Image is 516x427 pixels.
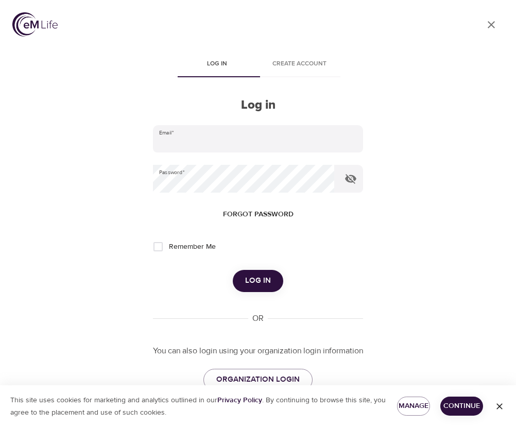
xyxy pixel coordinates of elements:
[216,373,300,386] span: ORGANIZATION LOGIN
[153,345,363,357] p: You can also login using your organization login information
[397,397,430,416] button: Manage
[153,98,363,113] h2: Log in
[217,396,262,405] a: Privacy Policy
[440,397,483,416] button: Continue
[233,270,283,292] button: Log in
[12,12,58,37] img: logo
[248,313,268,324] div: OR
[182,59,252,70] span: Log in
[245,274,271,287] span: Log in
[405,400,422,413] span: Manage
[153,53,363,77] div: disabled tabs example
[479,12,504,37] a: close
[223,208,294,221] span: Forgot password
[219,205,298,224] button: Forgot password
[169,242,216,252] span: Remember Me
[203,369,313,390] a: ORGANIZATION LOGIN
[264,59,334,70] span: Create account
[449,400,475,413] span: Continue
